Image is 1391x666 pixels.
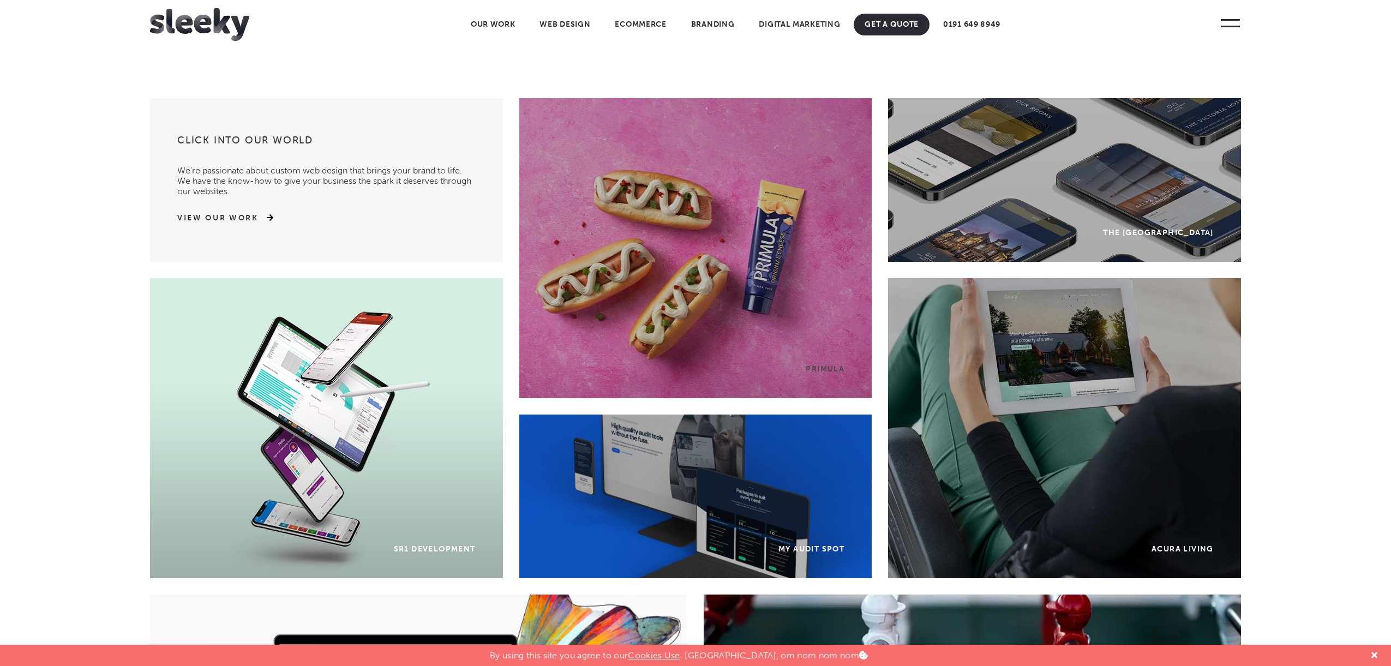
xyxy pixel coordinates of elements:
a: SR1 Development Background SR1 Development SR1 Development SR1 Development SR1 Development Gradie... [150,278,503,578]
a: Web Design [529,14,601,35]
a: Branding [680,14,746,35]
a: Digital Marketing [748,14,851,35]
p: By using this site you agree to our . [GEOGRAPHIC_DATA], om nom nom nom [490,645,868,661]
a: The [GEOGRAPHIC_DATA] [888,98,1241,262]
a: My Audit Spot [519,415,872,578]
a: Acura Living [888,278,1241,578]
a: Primula [519,98,872,398]
a: 0191 649 8949 [932,14,1011,35]
h3: Click into our world [177,134,476,154]
a: Ecommerce [604,14,677,35]
a: Cookies Use [628,650,680,661]
div: Primula [806,364,844,374]
img: Sleeky Web Design Newcastle [150,8,249,41]
div: The [GEOGRAPHIC_DATA] [1103,228,1213,237]
a: View Our Work [177,213,259,224]
a: Our Work [460,14,526,35]
div: My Audit Spot [778,544,844,554]
div: Acura Living [1152,544,1214,554]
div: SR1 Development [394,544,476,554]
img: arrow [259,214,273,221]
p: We’re passionate about custom web design that brings your brand to life. We have the know-how to ... [177,154,476,196]
a: Get A Quote [854,14,930,35]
